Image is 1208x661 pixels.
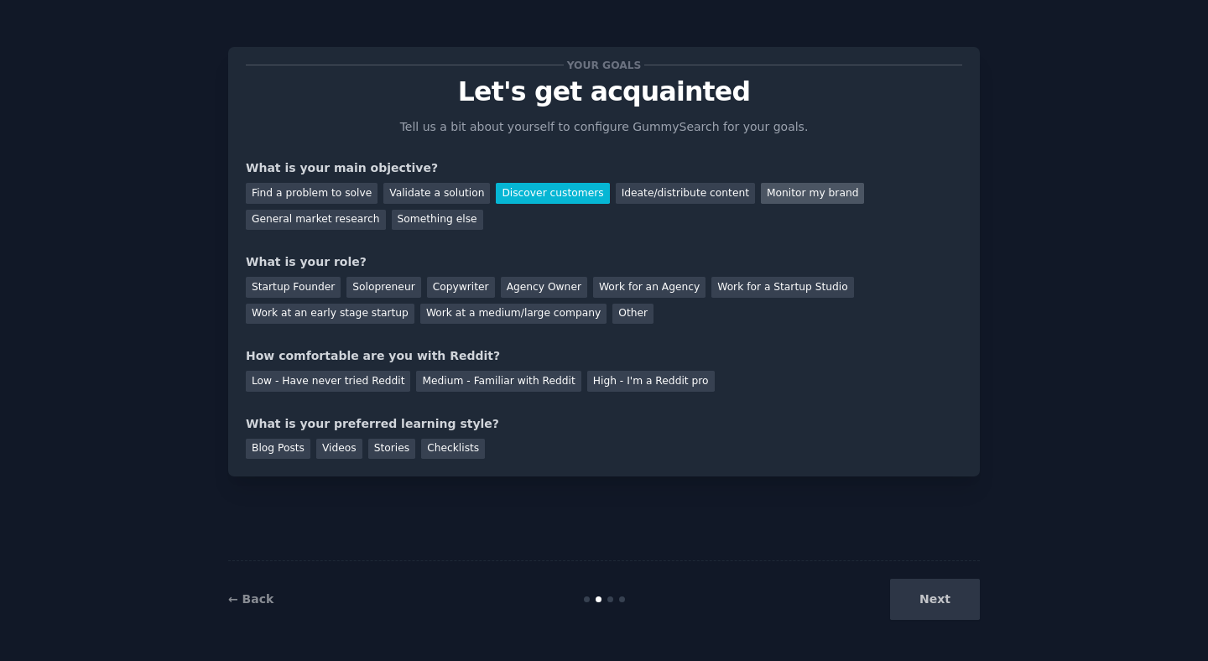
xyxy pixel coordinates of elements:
[383,183,490,204] div: Validate a solution
[711,277,853,298] div: Work for a Startup Studio
[246,371,410,392] div: Low - Have never tried Reddit
[392,210,483,231] div: Something else
[393,118,815,136] p: Tell us a bit about yourself to configure GummySearch for your goals.
[246,253,962,271] div: What is your role?
[316,439,362,460] div: Videos
[761,183,864,204] div: Monitor my brand
[228,592,273,606] a: ← Back
[421,439,485,460] div: Checklists
[616,183,755,204] div: Ideate/distribute content
[246,439,310,460] div: Blog Posts
[246,210,386,231] div: General market research
[416,371,581,392] div: Medium - Familiar with Reddit
[368,439,415,460] div: Stories
[420,304,607,325] div: Work at a medium/large company
[501,277,587,298] div: Agency Owner
[246,183,377,204] div: Find a problem to solve
[246,159,962,177] div: What is your main objective?
[612,304,653,325] div: Other
[246,347,962,365] div: How comfortable are you with Reddit?
[246,277,341,298] div: Startup Founder
[246,77,962,107] p: Let's get acquainted
[346,277,420,298] div: Solopreneur
[246,304,414,325] div: Work at an early stage startup
[496,183,609,204] div: Discover customers
[564,56,644,74] span: Your goals
[246,415,962,433] div: What is your preferred learning style?
[427,277,495,298] div: Copywriter
[593,277,706,298] div: Work for an Agency
[587,371,715,392] div: High - I'm a Reddit pro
